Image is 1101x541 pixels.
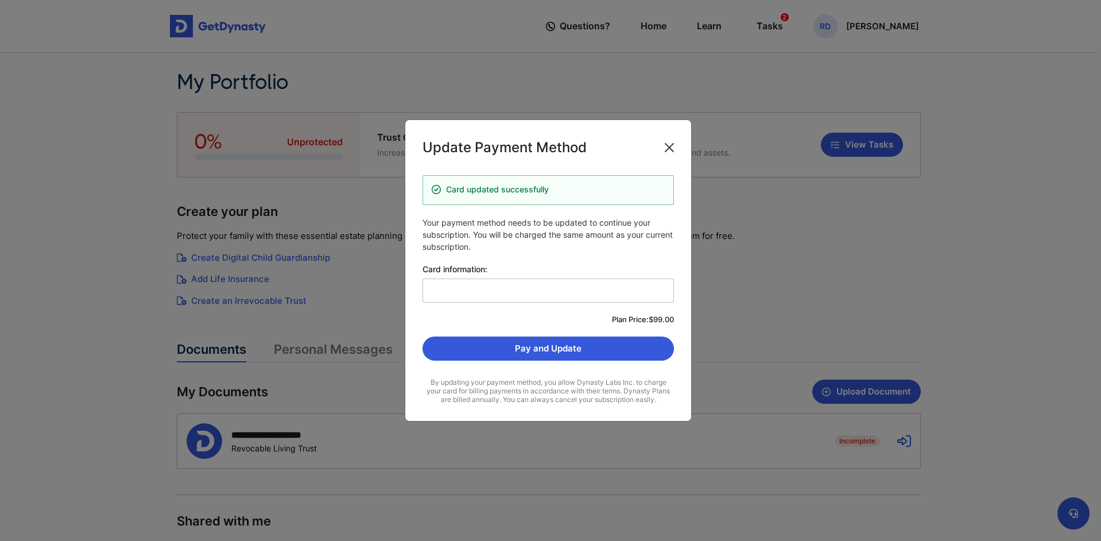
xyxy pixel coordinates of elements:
div: Plan Price: $99.00 [422,314,674,326]
span: Card updated successfully [446,185,549,195]
p: Your payment method needs to be updated to continue your subscription. You will be charged the sa... [422,217,674,253]
span: Card information: [422,264,674,274]
button: Pay and Update [422,337,674,361]
div: By updating your payment method, you allow Dynasty Labs Inc. to charge your card for billing paym... [422,378,674,404]
iframe: Secure card payment input frame [429,285,668,296]
div: Update Payment Method [422,137,587,158]
button: Close [660,138,679,157]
